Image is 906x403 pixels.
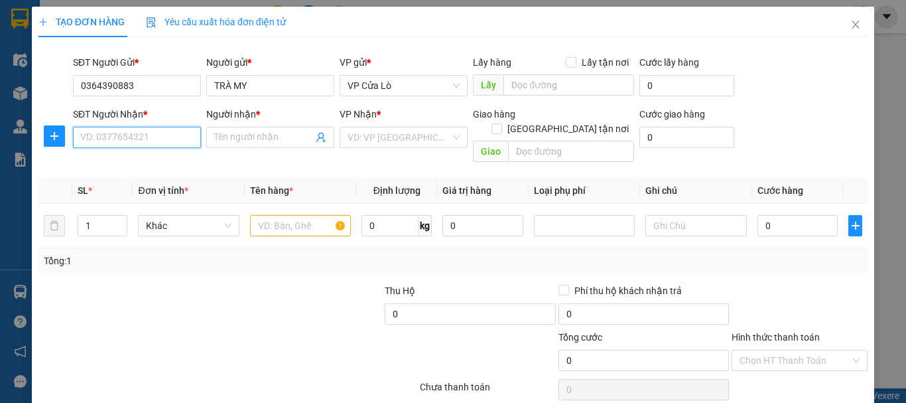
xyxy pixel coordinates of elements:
span: close [850,19,861,30]
th: Ghi chú [640,178,751,204]
div: Người nhận [206,107,334,121]
div: Chưa thanh toán [419,380,557,403]
span: TẠO ĐƠN HÀNG [38,17,125,27]
div: VP gửi [340,55,468,70]
input: 0 [442,215,523,236]
input: Dọc đường [503,74,634,96]
label: Cước giao hàng [639,109,705,120]
span: plus [38,17,48,27]
span: Yêu cầu xuất hóa đơn điện tử [146,17,286,27]
div: SĐT Người Gửi [73,55,201,70]
span: user-add [316,132,326,143]
span: kg [419,215,432,236]
button: delete [44,215,65,236]
button: Close [837,7,874,44]
span: Tên hàng [250,185,293,196]
span: SL [78,185,88,196]
div: SĐT Người Nhận [73,107,201,121]
span: plus [44,131,64,141]
img: icon [146,17,157,28]
div: Người gửi [206,55,334,70]
input: Dọc đường [508,141,634,162]
span: Cước hàng [757,185,803,196]
span: Định lượng [373,185,421,196]
span: Thu Hộ [385,285,415,296]
span: Khác [146,216,231,236]
span: VP Cửa Lò [348,76,460,96]
span: Đơn vị tính [138,185,188,196]
span: VP Nhận [340,109,377,120]
label: Cước lấy hàng [639,57,699,68]
span: Tổng cước [558,332,602,343]
span: Phí thu hộ khách nhận trả [569,283,687,298]
button: plus [44,125,65,147]
th: Loại phụ phí [529,178,640,204]
span: Giao [473,141,508,162]
span: Lấy [473,74,503,96]
label: Hình thức thanh toán [732,332,820,343]
input: VD: Bàn, Ghế [250,215,351,236]
span: Giá trị hàng [442,185,491,196]
button: plus [848,215,862,236]
span: [GEOGRAPHIC_DATA] tận nơi [502,121,634,136]
span: Lấy tận nơi [576,55,634,70]
span: Lấy hàng [473,57,511,68]
span: Giao hàng [473,109,515,120]
input: Ghi Chú [645,215,746,236]
input: Cước giao hàng [639,127,734,148]
input: Cước lấy hàng [639,75,734,96]
div: Tổng: 1 [44,254,351,268]
span: plus [849,220,862,231]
